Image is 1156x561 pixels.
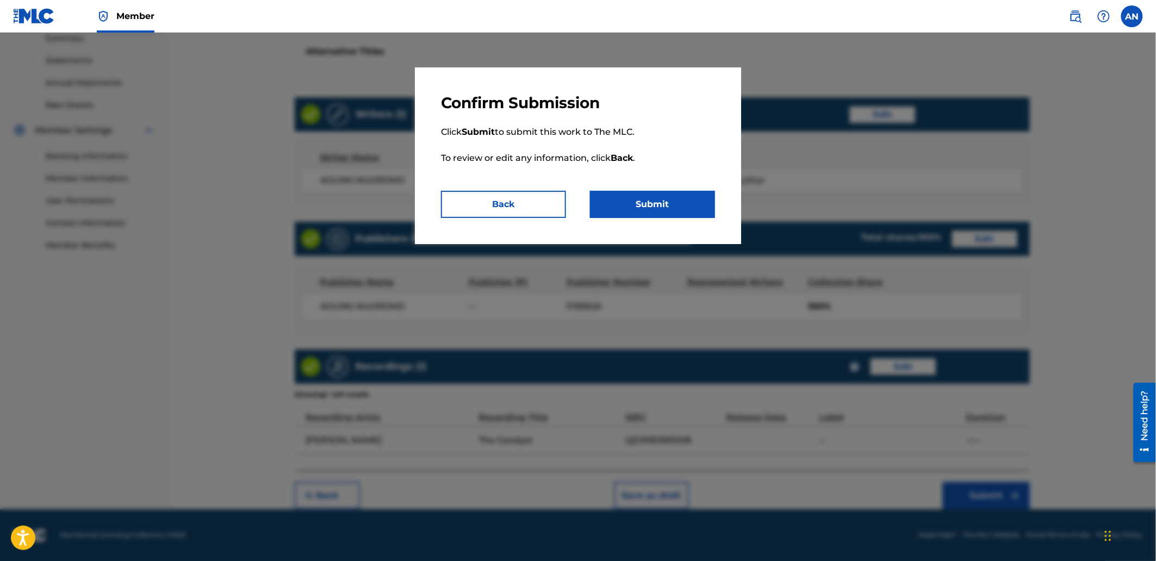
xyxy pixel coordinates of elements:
strong: Back [611,153,633,163]
p: Click to submit this work to The MLC. To review or edit any information, click . [441,113,715,191]
div: Drag [1105,520,1111,552]
div: User Menu [1121,5,1143,27]
div: Help [1093,5,1115,27]
a: Public Search [1065,5,1086,27]
img: Top Rightsholder [97,10,110,23]
span: Member [116,10,154,22]
button: Back [441,191,566,218]
img: help [1097,10,1110,23]
img: search [1069,10,1082,23]
strong: Submit [462,127,495,137]
button: Submit [590,191,715,218]
h3: Confirm Submission [441,93,715,113]
iframe: Resource Center [1126,378,1156,466]
iframe: Chat Widget [1102,509,1156,561]
img: MLC Logo [13,8,55,24]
